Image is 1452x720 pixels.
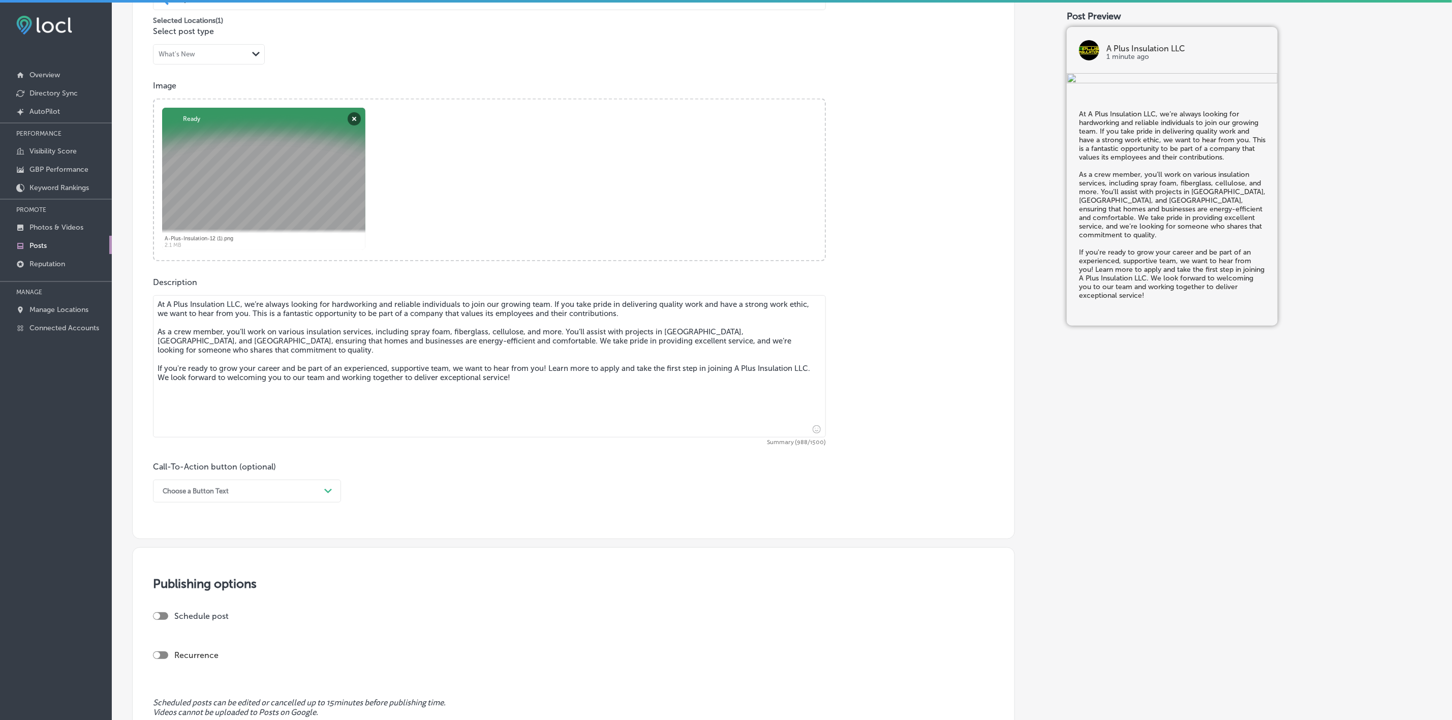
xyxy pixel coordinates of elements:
[29,305,88,314] p: Manage Locations
[29,89,78,98] p: Directory Sync
[159,51,195,58] div: What's New
[29,241,47,250] p: Posts
[29,107,60,116] p: AutoPilot
[1067,11,1432,22] div: Post Preview
[174,611,229,621] label: Schedule post
[29,260,65,268] p: Reputation
[154,100,227,109] a: Powered by PQINA
[153,277,197,287] label: Description
[153,576,994,591] h3: Publishing options
[1079,40,1099,60] img: logo
[153,462,276,472] label: Call-To-Action button (optional)
[29,183,89,192] p: Keyword Rankings
[153,295,826,437] textarea: At A Plus Insulation LLC, we’re always looking for hardworking and reliable individuals to join o...
[29,324,99,332] p: Connected Accounts
[16,16,72,35] img: fda3e92497d09a02dc62c9cd864e3231.png
[174,650,219,660] label: Recurrence
[153,26,994,36] p: Select post type
[29,71,60,79] p: Overview
[1107,45,1265,53] p: A Plus Insulation LLC
[29,165,88,174] p: GBP Performance
[808,423,821,435] span: Insert emoji
[1067,73,1278,85] img: 72b5b602-c5aa-45dc-8597-cca8bd16a2b3
[153,440,826,446] span: Summary (988/1500)
[1079,110,1265,300] h5: At A Plus Insulation LLC, we’re always looking for hardworking and reliable individuals to join o...
[153,81,994,90] p: Image
[153,698,994,717] span: Scheduled posts can be edited or cancelled up to 15 minutes before publishing time. Videos cannot...
[153,12,223,25] p: Selected Locations ( 1 )
[29,147,77,155] p: Visibility Score
[163,487,229,495] div: Choose a Button Text
[29,223,83,232] p: Photos & Videos
[1107,53,1265,61] p: 1 minute ago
